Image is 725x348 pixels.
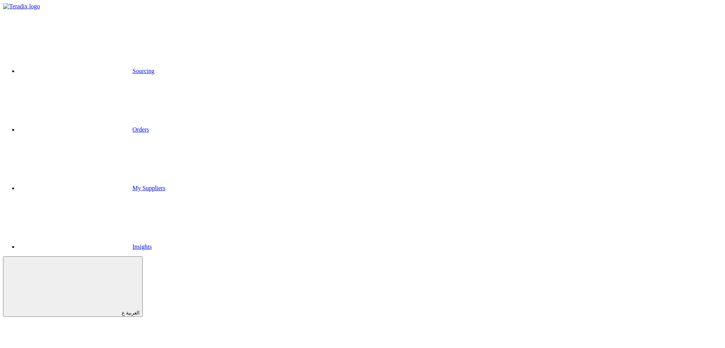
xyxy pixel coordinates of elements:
span: العربية [126,310,140,316]
img: Teradix logo [3,3,40,10]
button: العربية ع [3,256,143,317]
a: Sourcing [18,68,155,74]
span: ع [122,310,125,316]
a: Orders [18,126,149,133]
a: My Suppliers [18,185,166,191]
a: Insights [18,243,152,250]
